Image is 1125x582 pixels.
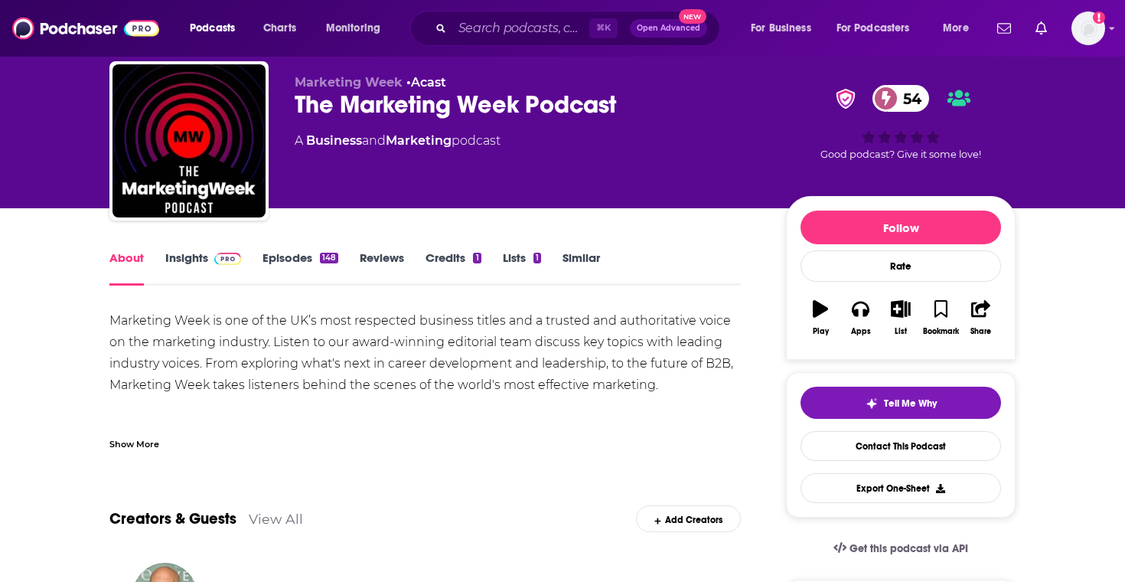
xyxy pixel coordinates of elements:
img: Podchaser - Follow, Share and Rate Podcasts [12,14,159,43]
a: Episodes148 [262,250,338,286]
span: Good podcast? Give it some love! [820,149,981,160]
div: Play [813,327,829,336]
a: InsightsPodchaser Pro [165,250,241,286]
button: open menu [179,16,255,41]
span: Podcasts [190,18,235,39]
span: Open Advanced [637,25,700,32]
span: Marketing Week [295,75,403,90]
button: Apps [840,290,880,345]
a: Reviews [360,250,404,286]
a: 54 [872,85,929,112]
a: Show notifications dropdown [1029,15,1053,41]
div: A podcast [295,132,501,150]
img: The Marketing Week Podcast [112,64,266,217]
a: Credits1 [426,250,481,286]
a: Charts [253,16,305,41]
button: List [881,290,921,345]
div: 1 [473,253,481,263]
a: View All [249,511,303,527]
button: Open AdvancedNew [630,19,707,38]
span: Tell Me Why [884,397,937,410]
button: tell me why sparkleTell Me Why [801,387,1001,419]
a: Marketing [386,133,452,148]
button: Export One-Sheet [801,473,1001,503]
button: open menu [827,16,932,41]
a: Show notifications dropdown [991,15,1017,41]
svg: Add a profile image [1093,11,1105,24]
div: 148 [320,253,338,263]
div: Share [970,327,991,336]
span: 54 [888,85,929,112]
span: Charts [263,18,296,39]
button: Bookmark [921,290,960,345]
button: Show profile menu [1071,11,1105,45]
span: Logged in as redsetterpr [1071,11,1105,45]
div: Apps [851,327,871,336]
span: Monitoring [326,18,380,39]
span: For Business [751,18,811,39]
button: Follow [801,211,1001,244]
button: Share [961,290,1001,345]
img: Podchaser Pro [214,253,241,265]
div: Bookmark [923,327,959,336]
div: Add Creators [636,505,741,532]
span: More [943,18,969,39]
a: Get this podcast via API [821,530,980,567]
div: Search podcasts, credits, & more... [425,11,735,46]
div: 1 [533,253,541,263]
span: ⌘ K [589,18,618,38]
a: Contact This Podcast [801,431,1001,461]
span: and [362,133,386,148]
button: open menu [315,16,400,41]
div: List [895,327,907,336]
img: tell me why sparkle [866,397,878,410]
button: open menu [932,16,988,41]
div: verified Badge54Good podcast? Give it some love! [786,75,1016,170]
button: open menu [740,16,830,41]
span: • [406,75,446,90]
a: Creators & Guests [109,509,236,528]
a: Acast [411,75,446,90]
img: User Profile [1071,11,1105,45]
div: Rate [801,250,1001,282]
button: Play [801,290,840,345]
a: About [109,250,144,286]
a: Lists1 [503,250,541,286]
input: Search podcasts, credits, & more... [452,16,589,41]
span: For Podcasters [836,18,910,39]
a: Similar [562,250,600,286]
img: verified Badge [831,89,860,109]
span: Get this podcast via API [849,542,968,555]
div: Marketing Week is one of the UK’s most respected business titles and a trusted and authoritative ... [109,310,741,439]
a: Business [306,133,362,148]
span: New [679,9,706,24]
